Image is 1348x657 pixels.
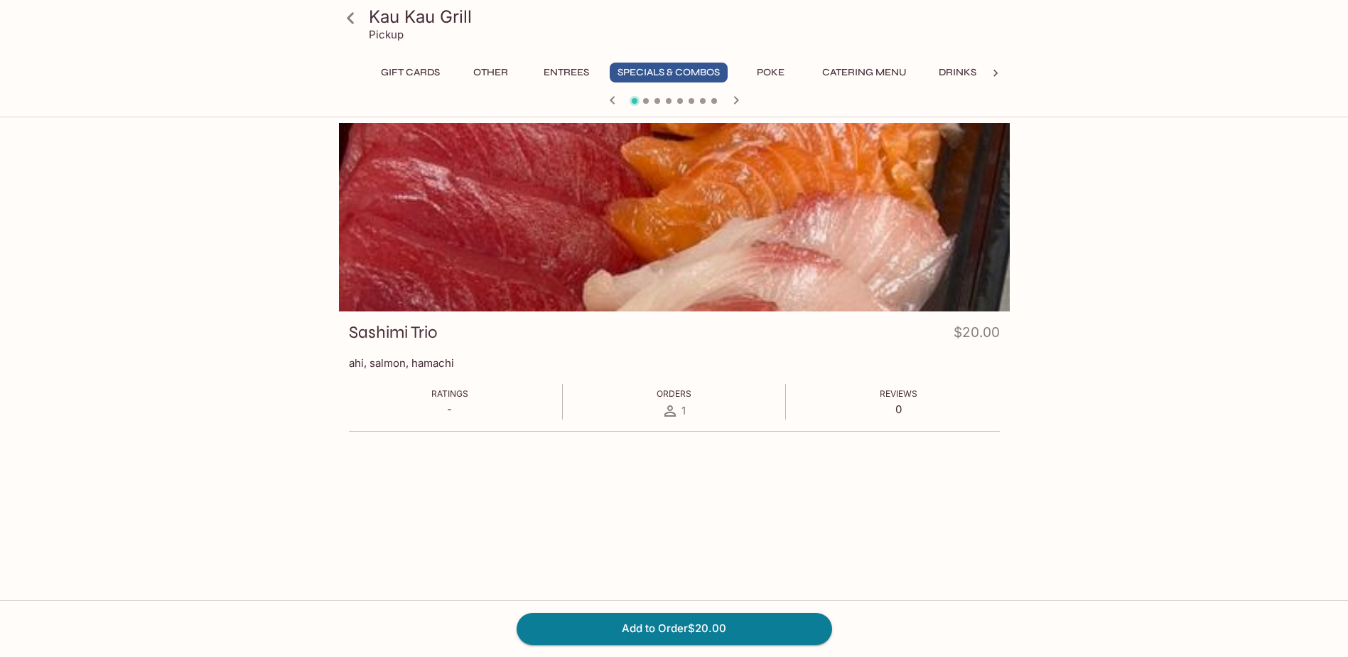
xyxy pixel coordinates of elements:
p: 0 [880,402,917,416]
p: ahi, salmon, hamachi [349,356,1000,370]
span: Reviews [880,388,917,399]
button: Gift Cards [373,63,448,82]
button: Drinks [926,63,990,82]
button: Add to Order$20.00 [517,613,832,644]
button: Specials & Combos [610,63,728,82]
span: Ratings [431,388,468,399]
h3: Sashimi Trio [349,321,437,343]
h3: Kau Kau Grill [369,6,1004,28]
button: Entrees [534,63,598,82]
button: Other [459,63,523,82]
p: - [431,402,468,416]
div: Sashimi Trio [339,123,1010,311]
span: 1 [681,404,686,417]
button: Catering Menu [814,63,915,82]
button: Poke [739,63,803,82]
span: Orders [657,388,691,399]
p: Pickup [369,28,404,41]
h4: $20.00 [954,321,1000,349]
